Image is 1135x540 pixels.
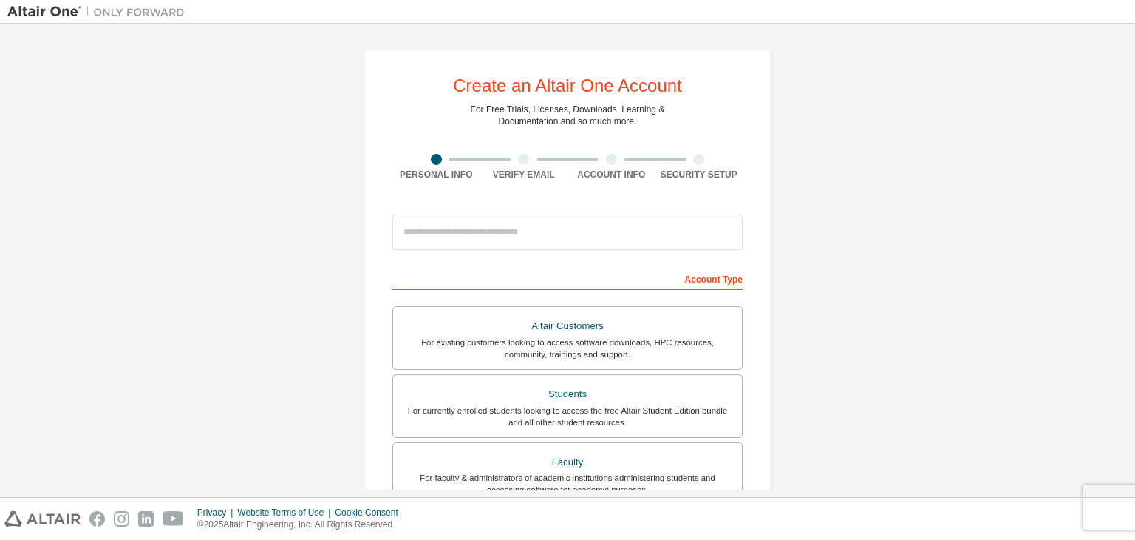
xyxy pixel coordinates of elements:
[392,169,480,180] div: Personal Info
[163,511,184,527] img: youtube.svg
[567,169,655,180] div: Account Info
[114,511,129,527] img: instagram.svg
[89,511,105,527] img: facebook.svg
[197,507,237,519] div: Privacy
[392,266,743,290] div: Account Type
[402,384,733,405] div: Students
[402,452,733,473] div: Faculty
[4,511,81,527] img: altair_logo.svg
[237,507,335,519] div: Website Terms of Use
[655,169,743,180] div: Security Setup
[402,316,733,337] div: Altair Customers
[402,472,733,496] div: For faculty & administrators of academic institutions administering students and accessing softwa...
[453,77,682,95] div: Create an Altair One Account
[471,104,665,127] div: For Free Trials, Licenses, Downloads, Learning & Documentation and so much more.
[402,337,733,360] div: For existing customers looking to access software downloads, HPC resources, community, trainings ...
[335,507,406,519] div: Cookie Consent
[7,4,192,19] img: Altair One
[197,519,407,531] p: © 2025 Altair Engineering, Inc. All Rights Reserved.
[402,405,733,428] div: For currently enrolled students looking to access the free Altair Student Edition bundle and all ...
[138,511,154,527] img: linkedin.svg
[480,169,568,180] div: Verify Email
